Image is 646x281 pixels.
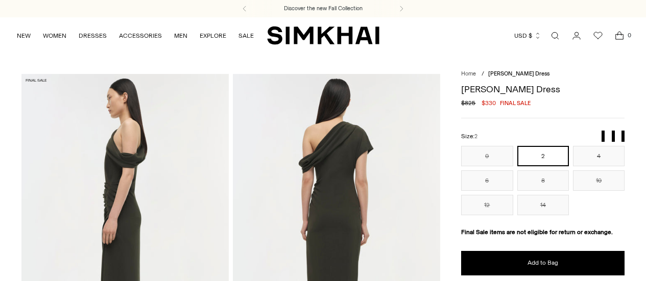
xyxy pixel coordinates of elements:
a: DRESSES [79,24,107,47]
button: Add to Bag [461,251,625,275]
s: $825 [461,98,475,108]
a: Open cart modal [609,25,630,46]
button: 0 [461,146,513,166]
a: NEW [17,24,31,47]
a: Discover the new Fall Collection [284,5,363,13]
div: / [482,70,484,79]
a: Go to the account page [566,25,587,46]
strong: Final Sale items are not eligible for return or exchange. [461,228,613,236]
button: 6 [461,170,513,191]
a: Home [461,70,476,77]
label: Size: [461,132,477,141]
a: ACCESSORIES [119,24,162,47]
a: MEN [174,24,187,47]
span: [PERSON_NAME] Dress [488,70,549,77]
a: Open search modal [545,25,565,46]
button: USD $ [514,24,541,47]
span: $330 [482,98,496,108]
button: 4 [573,146,625,166]
nav: breadcrumbs [461,70,625,79]
button: 10 [573,170,625,191]
a: EXPLORE [200,24,226,47]
span: Add to Bag [528,259,558,267]
a: Wishlist [588,25,608,46]
span: 0 [625,31,634,40]
button: 2 [517,146,569,166]
span: 2 [474,133,477,140]
button: 12 [461,195,513,215]
button: 8 [517,170,569,191]
a: SIMKHAI [267,25,379,45]
h1: [PERSON_NAME] Dress [461,85,625,94]
a: SALE [238,24,254,47]
a: WOMEN [43,24,66,47]
button: 14 [517,195,569,215]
